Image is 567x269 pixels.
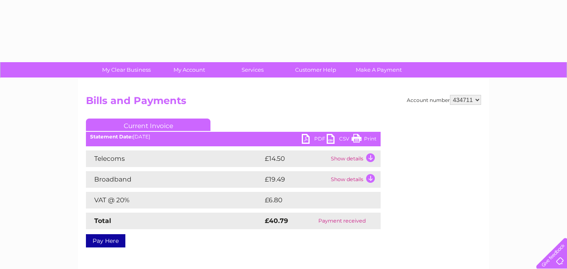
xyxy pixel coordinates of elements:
[352,134,376,146] a: Print
[86,134,381,140] div: [DATE]
[265,217,288,225] strong: £40.79
[329,150,381,167] td: Show details
[90,133,133,140] b: Statement Date:
[86,150,263,167] td: Telecoms
[263,192,362,208] td: £6.80
[329,171,381,188] td: Show details
[86,192,263,208] td: VAT @ 20%
[155,62,224,78] a: My Account
[407,95,481,105] div: Account number
[304,213,381,229] td: Payment received
[92,62,161,78] a: My Clear Business
[327,134,352,146] a: CSV
[218,62,287,78] a: Services
[263,150,329,167] td: £14.50
[86,119,210,131] a: Current Invoice
[94,217,111,225] strong: Total
[345,62,413,78] a: Make A Payment
[263,171,329,188] td: £19.49
[86,171,263,188] td: Broadband
[281,62,350,78] a: Customer Help
[302,134,327,146] a: PDF
[86,234,125,247] a: Pay Here
[86,95,481,111] h2: Bills and Payments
